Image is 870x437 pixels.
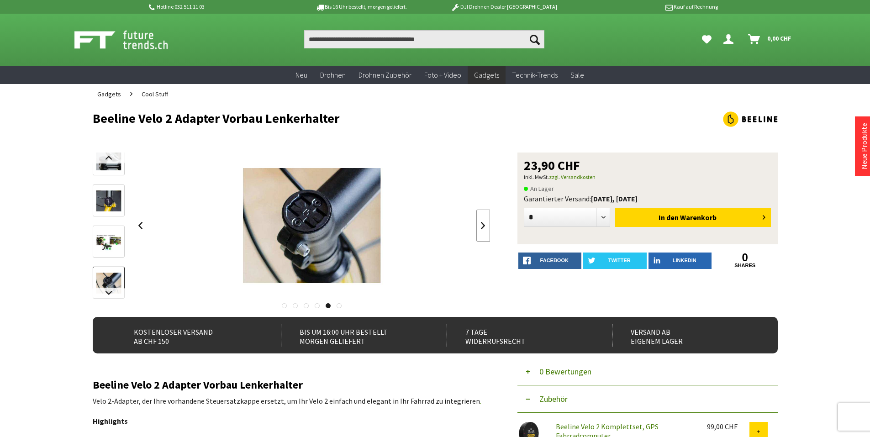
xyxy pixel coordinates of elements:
[723,111,778,127] img: Beeline
[281,324,427,347] div: Bis um 16:00 Uhr bestellt Morgen geliefert
[517,358,778,385] button: 0 Bewertungen
[314,66,352,84] a: Drohnen
[673,258,696,263] span: LinkedIn
[512,70,558,79] span: Technik-Trends
[289,66,314,84] a: Neu
[142,90,168,98] span: Cool Stuff
[447,324,592,347] div: 7 Tage Widerrufsrecht
[707,422,749,431] div: 99,00 CHF
[432,1,575,12] p: DJI Drohnen Dealer [GEOGRAPHIC_DATA]
[697,30,716,48] a: Meine Favoriten
[352,66,418,84] a: Drohnen Zubehör
[615,208,771,227] button: In den Warenkorb
[506,66,564,84] a: Technik-Trends
[583,253,647,269] a: twitter
[713,253,777,263] a: 0
[74,28,188,51] img: Shop Futuretrends - zur Startseite wechseln
[720,30,741,48] a: Dein Konto
[524,194,771,203] div: Garantierter Versand:
[474,70,499,79] span: Gadgets
[93,111,641,125] h1: Beeline Velo 2 Adapter Vorbau Lenkerhalter
[290,1,432,12] p: Bis 16 Uhr bestellt, morgen geliefert.
[518,253,582,269] a: facebook
[359,70,411,79] span: Drohnen Zubehör
[93,416,128,426] strong: Highlights
[659,213,679,222] span: In den
[564,66,591,84] a: Sale
[480,396,481,405] a: .
[424,70,461,79] span: Foto + Video
[767,31,791,46] span: 0,00 CHF
[97,90,121,98] span: Gadgets
[93,379,490,391] h2: Beeline Velo 2 Adapter Vorbau Lenkerhalter
[575,1,718,12] p: Kauf auf Rechnung
[744,30,796,48] a: Warenkorb
[608,258,631,263] span: twitter
[137,84,173,104] a: Cool Stuff
[680,213,717,222] span: Warenkorb
[517,385,778,413] button: Zubehör
[116,324,261,347] div: Kostenloser Versand ab CHF 150
[468,66,506,84] a: Gadgets
[148,1,290,12] p: Hotline 032 511 11 03
[549,174,596,180] a: zzgl. Versandkosten
[713,263,777,269] a: shares
[93,396,480,405] span: Velo 2-Adapter, der Ihre vorhandene Steuersatzkappe ersetzt, um Ihr Velo 2 einfach und elegant in...
[540,258,569,263] span: facebook
[859,123,869,169] a: Neue Produkte
[612,324,758,347] div: Versand ab eigenem Lager
[524,183,554,194] span: An Lager
[524,159,580,172] span: 23,90 CHF
[649,253,712,269] a: LinkedIn
[524,172,771,183] p: inkl. MwSt.
[591,194,638,203] b: [DATE], [DATE]
[570,70,584,79] span: Sale
[418,66,468,84] a: Foto + Video
[525,30,544,48] button: Suchen
[93,84,126,104] a: Gadgets
[295,70,307,79] span: Neu
[304,30,544,48] input: Produkt, Marke, Kategorie, EAN, Artikelnummer…
[320,70,346,79] span: Drohnen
